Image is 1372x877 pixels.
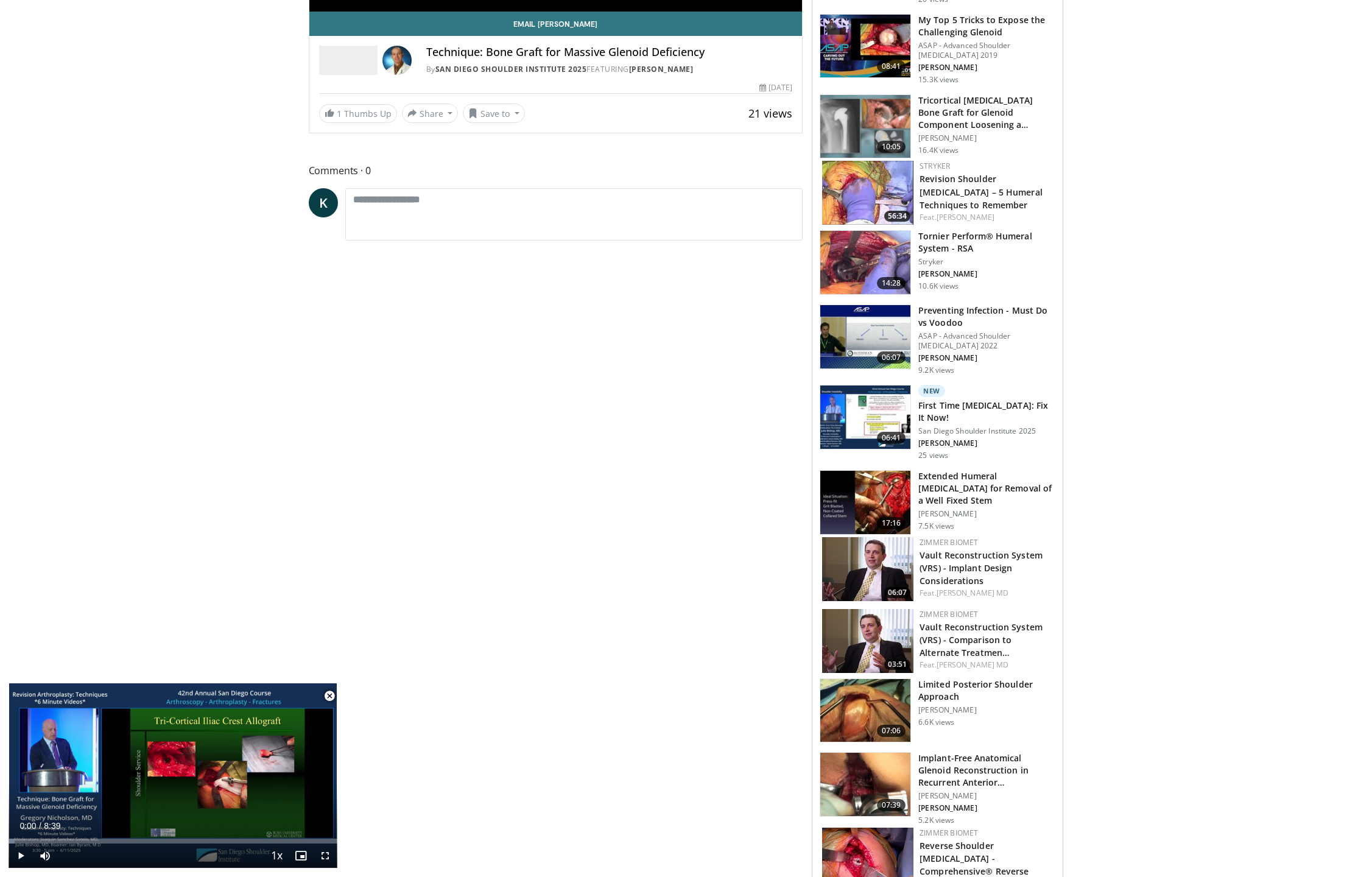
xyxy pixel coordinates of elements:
[820,231,910,294] img: c16ff475-65df-4a30-84a2-4b6c3a19e2c7.150x105_q85_crop-smart_upscale.jpg
[822,609,913,673] a: 03:51
[918,146,959,155] p: 16.4K views
[820,385,1055,460] a: 06:41 New First Time [MEDICAL_DATA]: Fix It Now! San Diego Shoulder Institute 2025 [PERSON_NAME] ...
[822,537,913,601] a: 06:07
[918,63,1055,72] p: [PERSON_NAME]
[884,587,910,598] span: 06:07
[877,432,906,444] span: 06:41
[918,752,1055,789] h3: Implant-Free Anatomical Glenoid Reconstruction in Recurrent Anterior…
[877,141,906,153] span: 10:05
[9,844,33,868] button: Play
[877,351,906,364] span: 06:07
[820,679,910,742] img: e51f8aa6-d56e-40f7-a6fa-b93d02081f18.150x105_q85_crop-smart_upscale.jpg
[918,353,1055,363] p: [PERSON_NAME]
[820,15,910,78] img: b61a968a-1fa8-450f-8774-24c9f99181bb.150x105_q85_crop-smart_upscale.jpg
[918,305,1055,329] h3: Preventing Infection - Must Do vs Voodoo
[39,821,41,831] span: /
[918,717,954,727] p: 6.6K views
[820,14,1055,85] a: 08:41 My Top 5 Tricks to Expose the Challenging Glenoid ASAP - Advanced Shoulder [MEDICAL_DATA] 2...
[920,588,1053,599] div: Feat.
[920,212,1053,223] div: Feat.
[918,281,959,291] p: 10.6K views
[918,438,1055,448] p: [PERSON_NAME]
[402,104,459,123] button: Share
[918,815,954,825] p: 5.2K views
[918,678,1055,703] h3: Limited Posterior Shoulder Approach
[820,95,910,158] img: 54195_0000_3.png.150x105_q85_crop-smart_upscale.jpg
[920,173,1043,210] a: Revision Shoulder [MEDICAL_DATA] – 5 Humeral Techniques to Remember
[822,609,913,673] img: 0f497981-f112-412a-8030-418617d67d9d.150x105_q85_crop-smart_upscale.jpg
[877,725,906,737] span: 07:06
[918,451,948,460] p: 25 views
[820,752,1055,825] a: 07:39 Implant-Free Anatomical Glenoid Reconstruction in Recurrent Anterior… [PERSON_NAME] [PERSON...
[918,269,1055,279] p: [PERSON_NAME]
[918,509,1055,519] p: [PERSON_NAME]
[822,161,913,225] img: 13e13d31-afdc-4990-acd0-658823837d7a.150x105_q85_crop-smart_upscale.jpg
[920,537,978,548] a: Zimmer Biomet
[920,161,950,171] a: Stryker
[918,803,1055,813] p: [PERSON_NAME]
[918,41,1055,60] p: ASAP - Advanced Shoulder [MEDICAL_DATA] 2019
[877,799,906,811] span: 07:39
[382,46,412,75] img: Avatar
[920,660,1053,671] div: Feat.
[918,791,1055,801] p: [PERSON_NAME]
[820,305,910,368] img: aae374fe-e30c-4d93-85d1-1c39c8cb175f.150x105_q85_crop-smart_upscale.jpg
[937,588,1009,598] a: [PERSON_NAME] MD
[877,517,906,529] span: 17:16
[918,94,1055,131] h3: Tricortical [MEDICAL_DATA] Bone Graft for Glenoid Component Loosening a…
[820,753,910,816] img: fylOjp5pkC-GA4Zn4xMDoxOmdtO40mAx.150x105_q85_crop-smart_upscale.jpg
[759,82,792,93] div: [DATE]
[884,659,910,670] span: 03:51
[884,211,910,222] span: 56:34
[918,521,954,531] p: 7.5K views
[435,64,587,74] a: San Diego Shoulder Institute 2025
[918,470,1055,507] h3: Extended Humeral [MEDICAL_DATA] for Removal of a Well Fixed Stem
[264,844,289,868] button: Playback Rate
[9,839,337,844] div: Progress Bar
[918,133,1055,143] p: [PERSON_NAME]
[309,188,338,217] a: K
[918,14,1055,38] h3: My Top 5 Tricks to Expose the Challenging Glenoid
[820,230,1055,295] a: 14:28 Tornier Perform® Humeral System - RSA Stryker [PERSON_NAME] 10.6K views
[918,400,1055,424] h3: First Time [MEDICAL_DATA]: Fix It Now!
[877,60,906,72] span: 08:41
[44,821,60,831] span: 8:39
[317,683,342,709] button: Close
[309,12,803,36] a: Email [PERSON_NAME]
[918,230,1055,255] h3: Tornier Perform® Humeral System - RSA
[820,470,1055,535] a: 17:16 Extended Humeral [MEDICAL_DATA] for Removal of a Well Fixed Stem [PERSON_NAME] 7.5K views
[920,621,1043,658] a: Vault Reconstruction System (VRS) - Comparison to Alternate Treatmen…
[820,386,910,449] img: 520775e4-b945-4e52-ae3a-b4b1d9154673.150x105_q85_crop-smart_upscale.jpg
[337,108,342,119] span: 1
[629,64,694,74] a: [PERSON_NAME]
[426,46,793,59] h4: Technique: Bone Graft for Massive Glenoid Deficiency
[820,305,1055,375] a: 06:07 Preventing Infection - Must Do vs Voodoo ASAP - Advanced Shoulder [MEDICAL_DATA] 2022 [PERS...
[918,365,954,375] p: 9.2K views
[918,385,945,397] p: New
[822,537,913,601] img: 4fe15e47-5593-4f1c-bc98-06f74cd50052.150x105_q85_crop-smart_upscale.jpg
[918,331,1055,351] p: ASAP - Advanced Shoulder [MEDICAL_DATA] 2022
[19,821,36,831] span: 0:00
[937,212,994,222] a: [PERSON_NAME]
[33,844,57,868] button: Mute
[937,660,1009,670] a: [PERSON_NAME] MD
[309,163,803,178] span: Comments 0
[920,609,978,619] a: Zimmer Biomet
[918,257,1055,267] p: Stryker
[313,844,337,868] button: Fullscreen
[319,46,378,75] img: San Diego Shoulder Institute 2025
[920,549,1043,586] a: Vault Reconstruction System (VRS) - Implant Design Considerations
[319,104,397,123] a: 1 Thumbs Up
[920,828,978,838] a: Zimmer Biomet
[820,94,1055,159] a: 10:05 Tricortical [MEDICAL_DATA] Bone Graft for Glenoid Component Loosening a… [PERSON_NAME] 16.4...
[426,64,793,75] div: By FEATURING
[820,471,910,534] img: 0bf4b0fb-158d-40fd-8840-cd37d1d3604d.150x105_q85_crop-smart_upscale.jpg
[820,678,1055,743] a: 07:06 Limited Posterior Shoulder Approach [PERSON_NAME] 6.6K views
[463,104,525,123] button: Save to
[9,683,337,868] video-js: Video Player
[877,277,906,289] span: 14:28
[748,106,792,121] span: 21 views
[918,705,1055,715] p: [PERSON_NAME]
[289,844,313,868] button: Enable picture-in-picture mode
